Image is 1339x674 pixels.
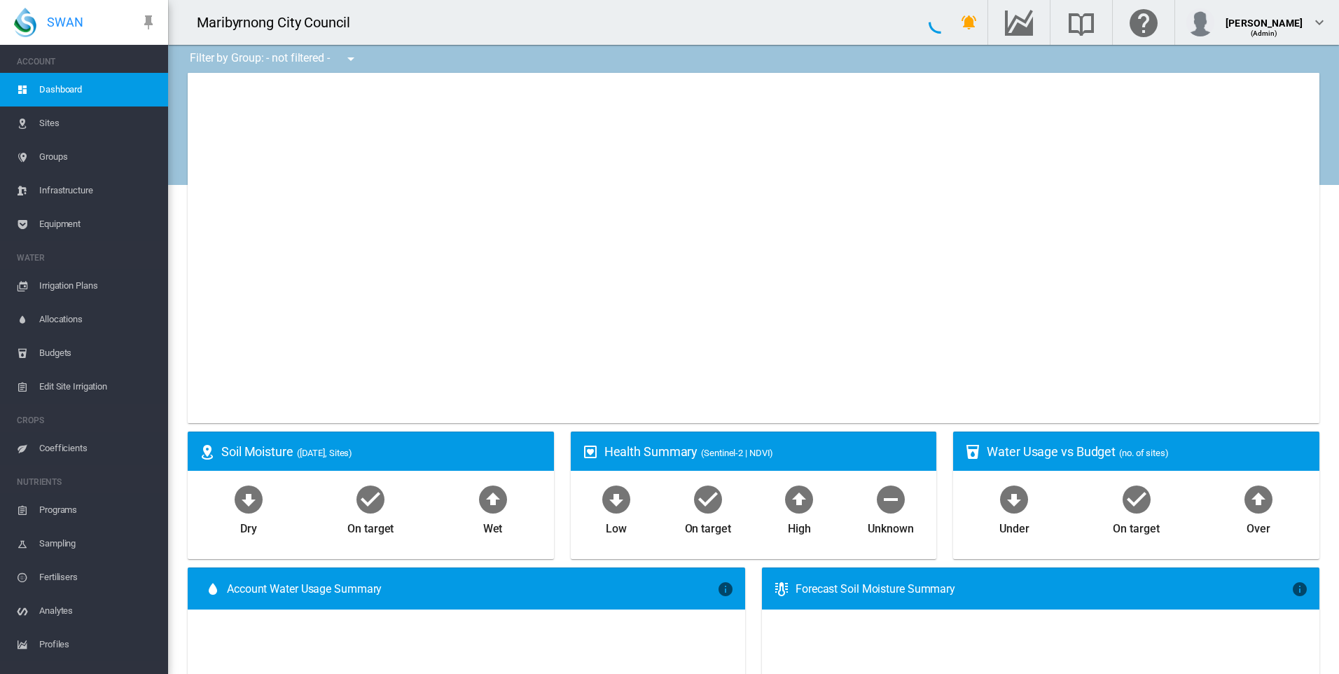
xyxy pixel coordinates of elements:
div: Soil Moisture [221,443,543,460]
span: Groups [39,140,157,174]
md-icon: icon-checkbox-marked-circle [354,482,387,516]
span: Dashboard [39,73,157,106]
img: SWAN-Landscape-Logo-Colour-drop.png [14,8,36,37]
div: Forecast Soil Moisture Summary [796,582,1291,597]
md-icon: icon-pin [140,14,157,31]
md-icon: icon-arrow-down-bold-circle [232,482,265,516]
div: Filter by Group: - not filtered - [179,45,369,73]
md-icon: icon-information [717,581,734,598]
md-icon: icon-arrow-up-bold-circle [782,482,816,516]
div: Water Usage vs Budget [987,443,1308,460]
span: Coefficients [39,432,157,465]
md-icon: icon-arrow-down-bold-circle [599,482,633,516]
div: Over [1247,516,1270,537]
img: profile.jpg [1186,8,1214,36]
span: (no. of sites) [1119,448,1169,458]
md-icon: icon-checkbox-marked-circle [691,482,725,516]
md-icon: icon-information [1291,581,1308,598]
md-icon: icon-bell-ring [961,14,978,31]
span: CROPS [17,409,157,432]
div: Maribyrnong City Council [197,13,363,32]
span: WATER [17,247,157,269]
div: Under [999,516,1029,537]
button: icon-bell-ring [955,8,983,36]
span: Infrastructure [39,174,157,207]
md-icon: icon-arrow-up-bold-circle [476,482,510,516]
div: [PERSON_NAME] [1226,11,1303,25]
md-icon: icon-arrow-down-bold-circle [997,482,1031,516]
span: (Sentinel-2 | NDVI) [701,448,773,458]
span: Budgets [39,336,157,370]
button: icon-menu-down [337,45,365,73]
span: Analytes [39,594,157,628]
span: Sampling [39,527,157,560]
span: Allocations [39,303,157,336]
div: High [788,516,811,537]
md-icon: icon-minus-circle [874,482,908,516]
span: (Admin) [1251,29,1278,37]
span: NUTRIENTS [17,471,157,493]
div: Health Summary [604,443,926,460]
span: SWAN [47,13,83,31]
md-icon: Search the knowledge base [1064,14,1098,31]
div: On target [685,516,731,537]
md-icon: icon-chevron-down [1311,14,1328,31]
span: ([DATE], Sites) [297,448,353,458]
md-icon: icon-checkbox-marked-circle [1120,482,1153,516]
div: Dry [240,516,257,537]
div: Unknown [868,516,913,537]
span: Edit Site Irrigation [39,370,157,404]
md-icon: icon-water [204,581,221,598]
span: Equipment [39,207,157,241]
md-icon: Go to the Data Hub [1002,14,1036,31]
div: Low [606,516,627,537]
span: Irrigation Plans [39,269,157,303]
span: Sites [39,106,157,140]
md-icon: icon-thermometer-lines [773,581,790,598]
span: Programs [39,493,157,527]
md-icon: icon-cup-water [964,443,981,460]
div: On target [347,516,394,537]
div: On target [1113,516,1159,537]
span: ACCOUNT [17,50,157,73]
span: Account Water Usage Summary [227,582,717,597]
md-icon: Click here for help [1127,14,1160,31]
md-icon: icon-heart-box-outline [582,443,599,460]
md-icon: icon-map-marker-radius [199,443,216,460]
div: Wet [483,516,503,537]
md-icon: icon-arrow-up-bold-circle [1242,482,1275,516]
span: Profiles [39,628,157,661]
span: Fertilisers [39,560,157,594]
md-icon: icon-menu-down [342,50,359,67]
